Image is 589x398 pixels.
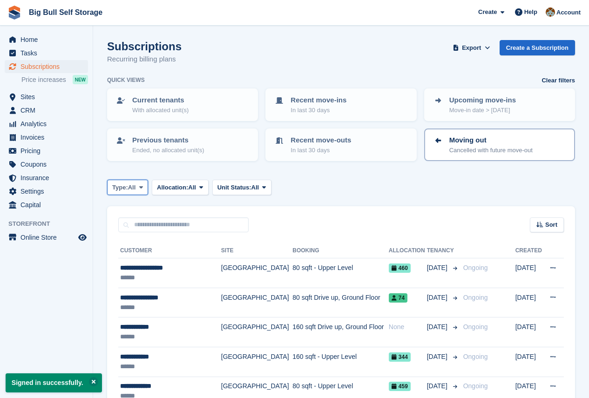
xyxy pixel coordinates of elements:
h6: Quick views [107,76,145,84]
a: menu [5,60,88,73]
a: menu [5,131,88,144]
span: Export [462,43,481,53]
td: 160 sqft Drive up, Ground Floor [292,317,389,347]
button: Unit Status: All [212,180,271,195]
p: Moving out [449,135,533,146]
img: Mike Llewellen Palmer [546,7,555,17]
span: CRM [20,104,76,117]
span: 460 [389,263,411,273]
a: Big Bull Self Storage [25,5,106,20]
span: Ongoing [463,264,488,271]
div: None [389,322,427,332]
a: Clear filters [542,76,575,85]
td: [DATE] [515,347,543,377]
span: All [128,183,136,192]
span: [DATE] [427,352,449,362]
a: Create a Subscription [500,40,575,55]
span: Settings [20,185,76,198]
th: Customer [118,243,221,258]
span: Sites [20,90,76,103]
p: Ended, no allocated unit(s) [132,146,204,155]
span: Ongoing [463,353,488,360]
a: Current tenants With allocated unit(s) [108,89,257,120]
p: Previous tenants [132,135,204,146]
a: Preview store [77,232,88,243]
td: [GEOGRAPHIC_DATA] [221,288,292,317]
span: 344 [389,352,411,362]
p: Recurring billing plans [107,54,182,65]
span: Ongoing [463,382,488,390]
th: Tenancy [427,243,460,258]
a: menu [5,33,88,46]
a: Moving out Cancelled with future move-out [425,129,574,160]
span: Unit Status: [217,183,251,192]
span: All [188,183,196,192]
span: Create [478,7,497,17]
span: 74 [389,293,407,303]
p: Current tenants [132,95,189,106]
span: Tasks [20,47,76,60]
span: Analytics [20,117,76,130]
td: 80 sqft Drive up, Ground Floor [292,288,389,317]
span: Insurance [20,171,76,184]
span: Pricing [20,144,76,157]
span: Home [20,33,76,46]
p: In last 30 days [291,146,351,155]
td: [GEOGRAPHIC_DATA] [221,317,292,347]
span: [DATE] [427,263,449,273]
p: Recent move-outs [291,135,351,146]
span: Subscriptions [20,60,76,73]
th: Booking [292,243,389,258]
p: With allocated unit(s) [132,106,189,115]
span: All [251,183,259,192]
a: Price increases NEW [21,74,88,85]
span: [DATE] [427,381,449,391]
p: Cancelled with future move-out [449,146,533,155]
td: [DATE] [515,258,543,288]
p: Upcoming move-ins [449,95,516,106]
span: Price increases [21,75,66,84]
a: menu [5,144,88,157]
div: NEW [73,75,88,84]
span: [DATE] [427,293,449,303]
button: Allocation: All [152,180,209,195]
a: Previous tenants Ended, no allocated unit(s) [108,129,257,160]
span: Sort [545,220,557,229]
span: Ongoing [463,323,488,331]
span: Ongoing [463,294,488,301]
button: Export [451,40,492,55]
a: Recent move-ins In last 30 days [266,89,415,120]
a: menu [5,198,88,211]
td: [GEOGRAPHIC_DATA] [221,258,292,288]
td: [DATE] [515,317,543,347]
td: [GEOGRAPHIC_DATA] [221,347,292,377]
img: stora-icon-8386f47178a22dfd0bd8f6a31ec36ba5ce8667c1dd55bd0f319d3a0aa187defe.svg [7,6,21,20]
span: Invoices [20,131,76,144]
span: Help [524,7,537,17]
a: menu [5,185,88,198]
td: 160 sqft - Upper Level [292,347,389,377]
td: [DATE] [515,288,543,317]
td: 80 sqft - Upper Level [292,258,389,288]
a: menu [5,231,88,244]
a: menu [5,47,88,60]
p: In last 30 days [291,106,346,115]
p: Signed in successfully. [6,373,102,392]
a: Upcoming move-ins Move-in date > [DATE] [425,89,574,120]
span: Online Store [20,231,76,244]
p: Recent move-ins [291,95,346,106]
span: [DATE] [427,322,449,332]
span: Account [556,8,581,17]
a: menu [5,171,88,184]
span: Capital [20,198,76,211]
a: menu [5,117,88,130]
th: Site [221,243,292,258]
button: Type: All [107,180,148,195]
a: menu [5,158,88,171]
span: 459 [389,382,411,391]
span: Allocation: [157,183,188,192]
a: menu [5,104,88,117]
span: Type: [112,183,128,192]
a: menu [5,90,88,103]
th: Created [515,243,543,258]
